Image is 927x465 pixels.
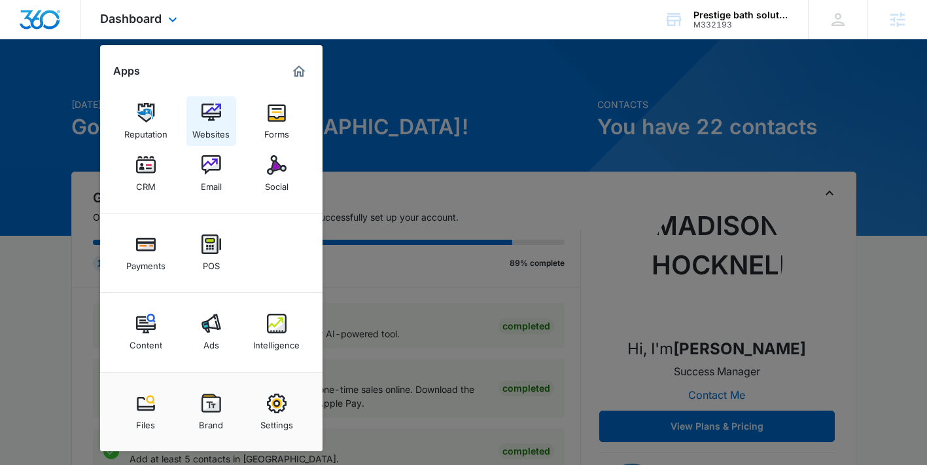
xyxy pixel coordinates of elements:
div: v 4.0.25 [37,21,64,31]
div: account name [693,10,789,20]
a: Reputation [121,96,171,146]
div: Domain: [DOMAIN_NAME] [34,34,144,45]
h2: Apps [113,65,140,77]
a: Settings [252,387,302,437]
div: Email [201,175,222,192]
div: Payments [126,254,166,271]
img: tab_domain_overview_orange.svg [35,76,46,86]
div: Keywords by Traffic [145,77,220,86]
a: Marketing 360® Dashboard [289,61,309,82]
div: Settings [260,413,293,430]
a: Websites [186,96,236,146]
div: Forms [264,122,289,139]
a: Social [252,149,302,198]
span: Dashboard [100,12,162,26]
a: POS [186,228,236,278]
div: Websites [192,122,230,139]
img: logo_orange.svg [21,21,31,31]
img: website_grey.svg [21,34,31,45]
a: Payments [121,228,171,278]
a: Ads [186,307,236,357]
div: Intelligence [253,333,300,350]
a: Intelligence [252,307,302,357]
div: POS [203,254,220,271]
a: Email [186,149,236,198]
a: Content [121,307,171,357]
div: Files [136,413,155,430]
a: Files [121,387,171,437]
img: tab_keywords_by_traffic_grey.svg [130,76,141,86]
a: Forms [252,96,302,146]
div: CRM [136,175,156,192]
div: Domain Overview [50,77,117,86]
a: CRM [121,149,171,198]
div: Ads [203,333,219,350]
div: Social [265,175,289,192]
div: account id [693,20,789,29]
div: Content [130,333,162,350]
a: Brand [186,387,236,437]
div: Reputation [124,122,167,139]
div: Brand [199,413,223,430]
